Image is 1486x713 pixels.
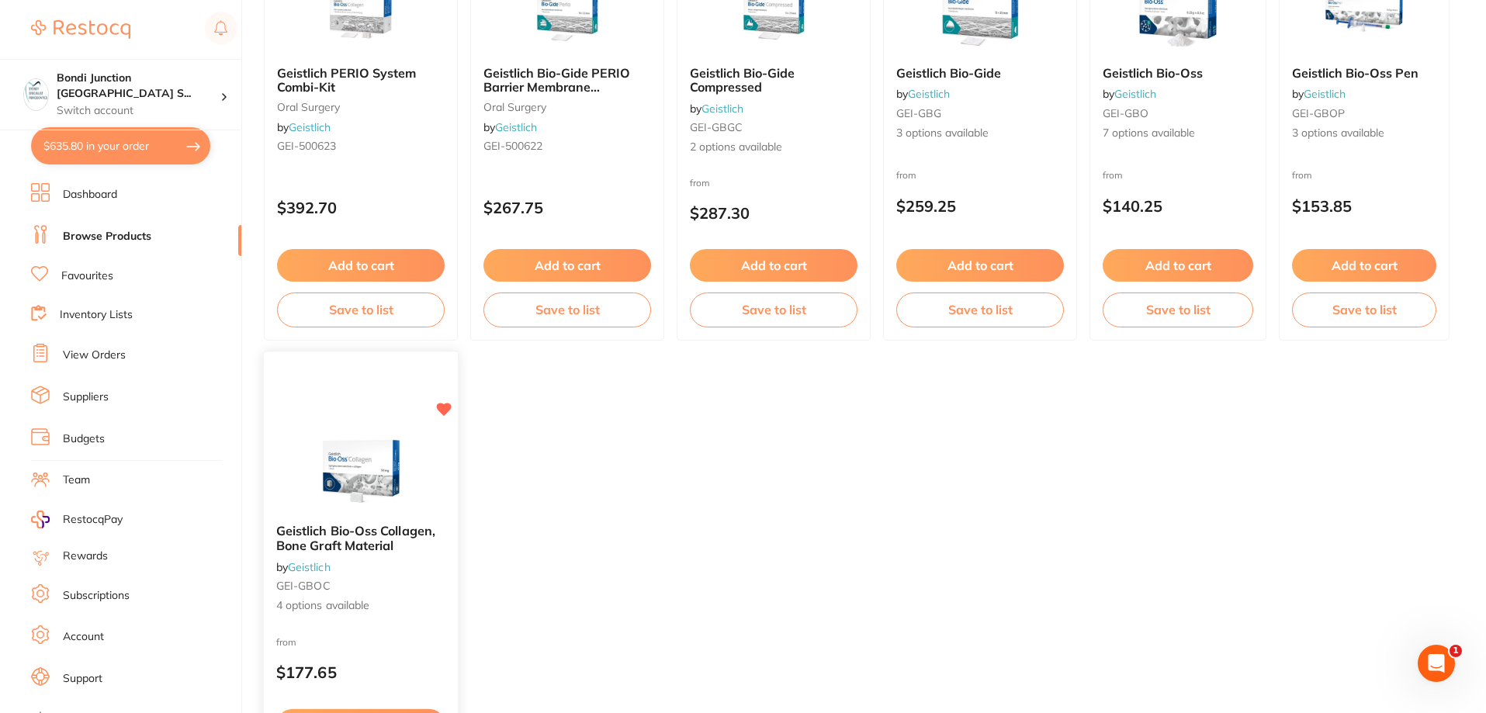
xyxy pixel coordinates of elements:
p: $392.70 [277,199,445,216]
span: from [1292,169,1312,181]
img: Restocq Logo [31,20,130,39]
span: GEI-GBG [896,106,941,120]
button: Save to list [277,292,445,327]
p: Switch account [57,103,220,119]
span: Geistlich Bio-Gide PERIO Barrier Membrane 16x22mm [483,65,630,109]
button: Save to list [1103,292,1253,327]
a: Browse Products [63,229,151,244]
span: 3 options available [896,126,1064,141]
span: by [483,120,537,134]
span: Geistlich Bio-Gide Compressed [690,65,795,95]
span: 1 [1450,645,1462,657]
img: Geistlich Bio-Oss Collagen, Bone Graft Material [310,433,411,511]
span: GEI-GBGC [690,120,743,134]
p: $153.85 [1292,197,1436,215]
a: Support [63,671,102,687]
span: RestocqPay [63,512,123,528]
b: Geistlich Bio-Oss [1103,66,1253,80]
button: Add to cart [277,249,445,282]
span: by [277,120,331,134]
p: $259.25 [896,197,1064,215]
span: by [1292,87,1346,101]
a: Geistlich [1114,87,1156,101]
button: $635.80 in your order [31,127,210,164]
span: 7 options available [1103,126,1253,141]
a: Budgets [63,431,105,447]
span: GEI-GBO [1103,106,1148,120]
span: from [276,635,296,647]
button: Save to list [483,292,651,327]
span: by [896,87,950,101]
a: Geistlich [495,120,537,134]
p: $140.25 [1103,197,1253,215]
span: by [690,102,743,116]
b: Geistlich Bio-Oss Collagen, Bone Graft Material [276,524,445,552]
button: Save to list [1292,292,1436,327]
span: 4 options available [276,598,445,614]
a: RestocqPay [31,511,123,528]
button: Add to cart [690,249,857,282]
span: Geistlich Bio-Oss Pen [1292,65,1418,81]
span: 3 options available [1292,126,1436,141]
span: Geistlich Bio-Oss [1103,65,1203,81]
button: Add to cart [1292,249,1436,282]
a: Account [63,629,104,645]
a: Team [63,472,90,488]
small: oral surgery [483,101,651,113]
b: Geistlich Bio-Oss Pen [1292,66,1436,80]
span: by [276,559,331,573]
a: Geistlich [1304,87,1346,101]
span: from [1103,169,1123,181]
p: $287.30 [690,204,857,222]
button: Save to list [896,292,1064,327]
span: from [896,169,916,181]
small: oral surgery [277,101,445,113]
span: Geistlich Bio-Oss Collagen, Bone Graft Material [276,523,435,553]
button: Add to cart [1103,249,1253,282]
a: Geistlich [908,87,950,101]
span: 2 options available [690,140,857,155]
b: Geistlich Bio-Gide [896,66,1064,80]
p: $267.75 [483,199,651,216]
span: Geistlich Bio-Gide [896,65,1001,81]
span: GEI-500622 [483,139,542,153]
b: Geistlich Bio-Gide PERIO Barrier Membrane 16x22mm [483,66,651,95]
span: GEI-500623 [277,139,336,153]
iframe: Intercom live chat [1418,645,1455,682]
button: Add to cart [896,249,1064,282]
a: Geistlich [701,102,743,116]
a: View Orders [63,348,126,363]
a: Suppliers [63,389,109,405]
span: by [1103,87,1156,101]
p: $177.65 [276,663,445,681]
img: Bondi Junction Sydney Specialist Periodontics [24,79,48,103]
span: GEI-GBOP [1292,106,1345,120]
h4: Bondi Junction Sydney Specialist Periodontics [57,71,220,101]
span: from [690,177,710,189]
a: Subscriptions [63,588,130,604]
a: Favourites [61,268,113,284]
a: Geistlich [288,559,331,573]
button: Save to list [690,292,857,327]
b: Geistlich PERIO System Combi-Kit [277,66,445,95]
b: Geistlich Bio-Gide Compressed [690,66,857,95]
a: Rewards [63,549,108,564]
a: Dashboard [63,187,117,202]
button: Add to cart [483,249,651,282]
span: GEI-GBOC [276,579,331,593]
span: Geistlich PERIO System Combi-Kit [277,65,416,95]
a: Inventory Lists [60,307,133,323]
a: Restocq Logo [31,12,130,47]
a: Geistlich [289,120,331,134]
img: RestocqPay [31,511,50,528]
